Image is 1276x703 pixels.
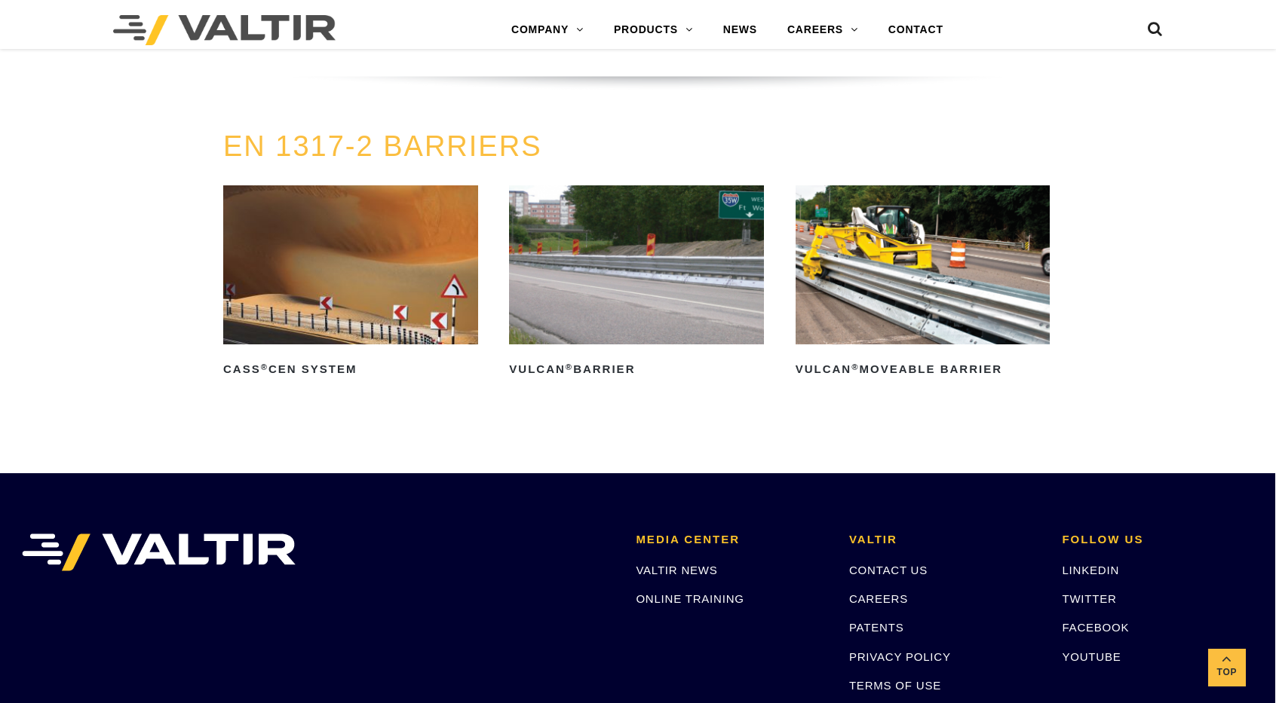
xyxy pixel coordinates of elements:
a: CONTACT US [849,564,928,576]
a: NEWS [708,15,772,45]
a: COMPANY [496,15,599,45]
a: LINKEDIN [1062,564,1119,576]
sup: ® [851,362,859,371]
a: PRIVACY POLICY [849,650,951,663]
sup: ® [261,362,268,371]
a: PRODUCTS [599,15,708,45]
a: ONLINE TRAINING [636,592,744,605]
span: Top [1208,664,1246,681]
sup: ® [566,362,573,371]
a: Top [1208,649,1246,686]
a: Vulcan®Moveable Barrier [796,185,1051,382]
h2: FOLLOW US [1062,533,1253,546]
a: FACEBOOK [1062,621,1129,634]
a: EN 1317-2 BARRIERS [223,130,542,162]
img: Valtir [113,15,336,45]
h2: Vulcan Barrier [509,358,764,382]
h2: VALTIR [849,533,1040,546]
h2: Vulcan Moveable Barrier [796,358,1051,382]
a: CAREERS [772,15,873,45]
a: Vulcan®Barrier [509,185,764,382]
a: TERMS OF USE [849,679,941,692]
a: PATENTS [849,621,904,634]
h2: MEDIA CENTER [636,533,827,546]
a: CONTACT [873,15,959,45]
a: CASS®CEN System [223,185,478,382]
h2: CASS CEN System [223,358,478,382]
a: VALTIR NEWS [636,564,717,576]
img: VALTIR [22,533,296,571]
a: YOUTUBE [1062,650,1121,663]
a: TWITTER [1062,592,1116,605]
a: CAREERS [849,592,908,605]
